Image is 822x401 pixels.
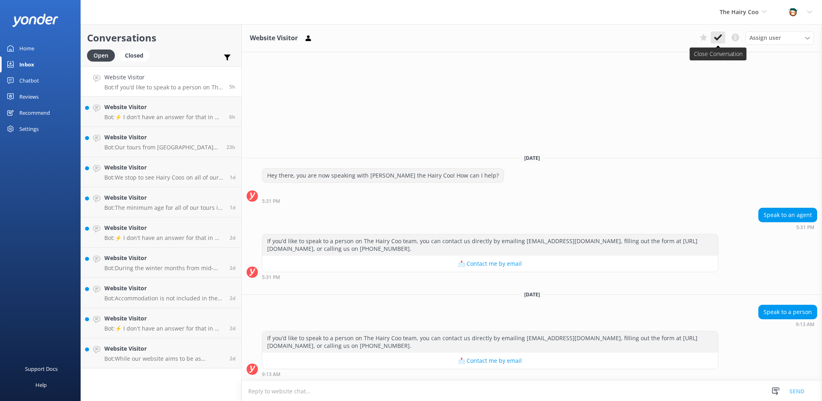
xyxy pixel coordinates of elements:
span: Oct 12 2025 10:07am (UTC +01:00) Europe/Dublin [230,174,235,181]
span: Oct 13 2025 08:26am (UTC +01:00) Europe/Dublin [229,114,235,120]
span: The Hairy Coo [720,8,759,16]
a: Website VisitorBot:⚡ I don't have an answer for that in my knowledge base. Please try and rephras... [81,217,241,248]
p: Bot: Our tours from [GEOGRAPHIC_DATA] depart from [STREET_ADDRESS], in front of [GEOGRAPHIC_DATA]... [104,144,220,151]
div: Chatbot [19,72,39,89]
p: Bot: We stop to see Hairy Coos on all of our tours, except for the 1-day tour to [GEOGRAPHIC_DATA... [104,174,224,181]
button: 📩 Contact me by email [262,256,718,272]
div: Reviews [19,89,39,105]
a: Website VisitorBot:Accommodation is not included in the price of our tours to the [GEOGRAPHIC_DAT... [81,278,241,308]
span: Oct 10 2025 03:25pm (UTC +01:00) Europe/Dublin [230,325,235,332]
div: Home [19,40,34,56]
h4: Website Visitor [104,284,224,293]
button: 📩 Contact me by email [262,353,718,369]
strong: 5:31 PM [262,199,280,204]
p: Bot: ⚡ I don't have an answer for that in my knowledge base. Please try and rephrase your questio... [104,325,224,332]
div: Oct 13 2025 09:13am (UTC +01:00) Europe/Dublin [758,321,817,327]
span: Oct 11 2025 05:37am (UTC +01:00) Europe/Dublin [230,265,235,271]
h4: Website Visitor [104,73,223,82]
span: [DATE] [519,291,545,298]
a: Website VisitorBot:While our website aims to be as descriptive as possible regarding what you wil... [81,338,241,368]
div: Support Docs [25,361,58,377]
span: [DATE] [519,155,545,161]
p: Bot: Accommodation is not included in the price of our tours to the [GEOGRAPHIC_DATA]. For the 3-... [104,295,224,302]
div: Open [87,50,115,62]
p: Bot: While our website aims to be as descriptive as possible regarding what you will see on tour,... [104,355,224,362]
div: Oct 12 2025 05:31pm (UTC +01:00) Europe/Dublin [262,198,504,204]
span: Oct 11 2025 02:42pm (UTC +01:00) Europe/Dublin [230,234,235,241]
strong: 5:31 PM [262,275,280,280]
span: Oct 11 2025 06:08pm (UTC +01:00) Europe/Dublin [230,204,235,211]
div: Speak to an agent [759,208,817,222]
p: Bot: If you’d like to speak to a person on The Hairy Coo team, you can contact us directly by ema... [104,84,223,91]
span: Oct 10 2025 06:15pm (UTC +01:00) Europe/Dublin [230,295,235,302]
span: Assign user [749,33,781,42]
div: Assign User [745,31,814,44]
strong: 5:31 PM [796,225,814,230]
span: Oct 13 2025 09:13am (UTC +01:00) Europe/Dublin [229,83,235,90]
h3: Website Visitor [250,33,298,43]
h4: Website Visitor [104,193,224,202]
div: Speak to a person [759,305,817,319]
h4: Website Visitor [104,103,223,112]
h4: Website Visitor [104,314,224,323]
div: Recommend [19,105,50,121]
p: Bot: The minimum age for all of our tours is [DEMOGRAPHIC_DATA], and we cannot make any exemption... [104,204,224,211]
div: Inbox [19,56,34,72]
img: yonder-white-logo.png [12,14,58,27]
a: Open [87,51,119,60]
p: Bot: During the winter months from mid-November to March, the farmer takes the Hairy Coos away fo... [104,265,224,272]
strong: 9:13 AM [262,372,280,377]
a: Website VisitorBot:During the winter months from mid-November to March, the farmer takes the Hair... [81,248,241,278]
div: If you’d like to speak to a person on The Hairy Coo team, you can contact us directly by emailing... [262,331,718,353]
img: 457-1738239164.png [787,6,799,18]
div: Oct 12 2025 05:31pm (UTC +01:00) Europe/Dublin [758,224,817,230]
a: Website VisitorBot:⚡ I don't have an answer for that in my knowledge base. Please try and rephras... [81,308,241,338]
span: Oct 10 2025 03:10pm (UTC +01:00) Europe/Dublin [230,355,235,362]
div: Closed [119,50,149,62]
div: Settings [19,121,39,137]
div: Hey there, you are now speaking with [PERSON_NAME] the Hairy Coo! How can I help? [262,169,504,182]
div: Help [35,377,47,393]
div: If you’d like to speak to a person on The Hairy Coo team, you can contact us directly by emailing... [262,234,718,256]
strong: 9:13 AM [796,322,814,327]
p: Bot: ⚡ I don't have an answer for that in my knowledge base. Please try and rephrase your questio... [104,234,224,242]
a: Website VisitorBot:If you’d like to speak to a person on The Hairy Coo team, you can contact us d... [81,66,241,97]
h4: Website Visitor [104,344,224,353]
div: Oct 12 2025 05:31pm (UTC +01:00) Europe/Dublin [262,274,718,280]
a: Website VisitorBot:Our tours from [GEOGRAPHIC_DATA] depart from [STREET_ADDRESS], in front of [GE... [81,127,241,157]
h4: Website Visitor [104,133,220,142]
a: Closed [119,51,154,60]
div: Oct 13 2025 09:13am (UTC +01:00) Europe/Dublin [262,371,718,377]
a: Website VisitorBot:The minimum age for all of our tours is [DEMOGRAPHIC_DATA], and we cannot make... [81,187,241,217]
a: Website VisitorBot:We stop to see Hairy Coos on all of our tours, except for the 1-day tour to [G... [81,157,241,187]
h4: Website Visitor [104,163,224,172]
h2: Conversations [87,30,235,45]
h4: Website Visitor [104,254,224,263]
span: Oct 12 2025 03:35pm (UTC +01:00) Europe/Dublin [226,144,235,151]
p: Bot: ⚡ I don't have an answer for that in my knowledge base. Please try and rephrase your questio... [104,114,223,121]
a: Website VisitorBot:⚡ I don't have an answer for that in my knowledge base. Please try and rephras... [81,97,241,127]
h4: Website Visitor [104,223,224,232]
